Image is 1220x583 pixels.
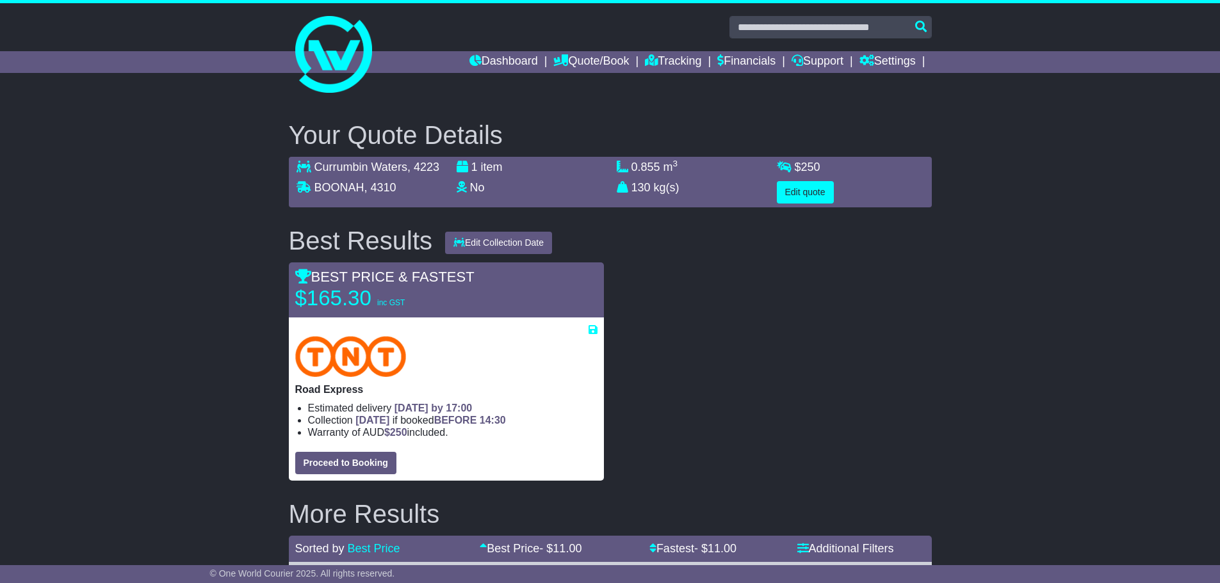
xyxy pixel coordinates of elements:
[407,161,439,173] span: , 4223
[434,415,477,426] span: BEFORE
[295,336,407,377] img: TNT Domestic: Road Express
[355,415,389,426] span: [DATE]
[364,181,396,194] span: , 4310
[295,383,598,395] p: Road Express
[777,181,834,204] button: Edit quote
[539,542,582,555] span: - $
[308,402,598,414] li: Estimated delivery
[663,161,678,173] span: m
[801,161,820,173] span: 250
[471,161,478,173] span: 1
[673,159,678,168] sup: 3
[295,269,475,285] span: BEST PRICE & FASTEST
[348,542,400,555] a: Best Price
[282,227,439,255] div: Best Results
[797,542,894,555] a: Additional Filters
[308,414,598,426] li: Collection
[859,51,916,73] a: Settings
[289,500,932,528] h2: More Results
[708,542,736,555] span: 11.00
[792,51,843,73] a: Support
[390,427,407,438] span: 250
[694,542,736,555] span: - $
[295,542,345,555] span: Sorted by
[717,51,776,73] a: Financials
[445,232,552,254] button: Edit Collection Date
[553,542,582,555] span: 11.00
[795,161,820,173] span: $
[469,51,538,73] a: Dashboard
[394,403,473,413] span: [DATE] by 17:00
[295,285,455,311] p: $165.30
[553,51,629,73] a: Quote/Book
[377,298,405,307] span: inc GST
[210,568,395,579] span: © One World Courier 2025. All rights reserved.
[314,181,364,194] span: BOONAH
[314,161,407,173] span: Currumbin Waters
[355,415,505,426] span: if booked
[295,452,396,474] button: Proceed to Booking
[645,51,701,73] a: Tracking
[631,161,660,173] span: 0.855
[654,181,679,194] span: kg(s)
[481,161,503,173] span: item
[649,542,736,555] a: Fastest- $11.00
[308,426,598,438] li: Warranty of AUD included.
[289,121,932,149] h2: Your Quote Details
[470,181,485,194] span: No
[480,415,506,426] span: 14:30
[480,542,582,555] a: Best Price- $11.00
[384,427,407,438] span: $
[631,181,651,194] span: 130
